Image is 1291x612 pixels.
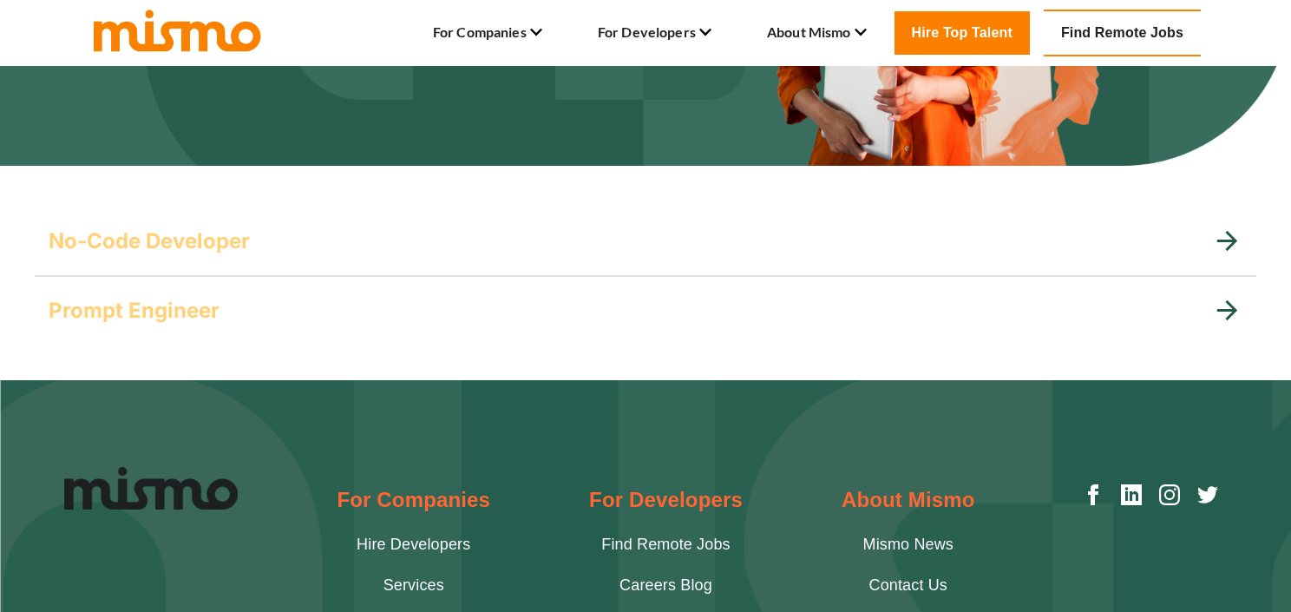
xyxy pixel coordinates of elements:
[49,227,250,255] h5: No-Code Developer
[842,484,975,516] h2: About Mismo
[598,18,711,48] li: For Developers
[49,297,220,325] h5: Prompt Engineer
[90,6,264,53] img: logo
[64,467,238,510] img: Logo
[863,533,954,556] a: Mismo News
[35,276,1256,345] div: Prompt Engineer
[357,533,470,556] a: Hire Developers
[383,574,444,597] a: Services
[35,207,1256,276] div: No-Code Developer
[767,18,867,48] li: About Mismo
[868,574,947,597] a: Contact Us
[895,11,1030,55] a: Hire Top Talent
[589,484,743,516] h2: For Developers
[1044,10,1201,56] a: Find Remote Jobs
[601,533,730,556] a: Find Remote Jobs
[433,18,542,48] li: For Companies
[619,574,712,597] a: Careers Blog
[337,484,490,516] h2: For Companies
